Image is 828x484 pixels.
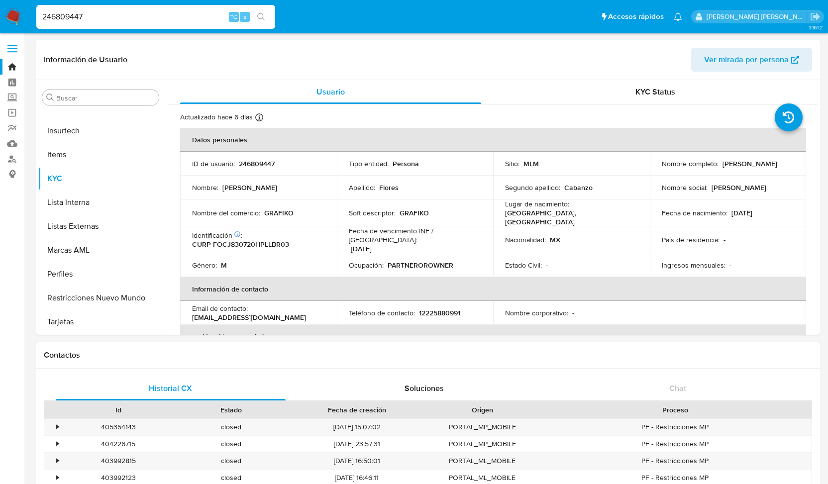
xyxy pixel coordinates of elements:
[426,419,539,435] div: PORTAL_MP_MOBILE
[180,128,806,152] th: Datos personales
[180,325,806,349] th: Verificación y cumplimiento
[550,235,560,244] p: MX
[192,159,235,168] p: ID de usuario :
[38,262,163,286] button: Perfiles
[175,419,288,435] div: closed
[349,159,389,168] p: Tipo entidad :
[349,261,384,270] p: Ocupación :
[505,308,568,317] p: Nombre corporativo :
[221,261,227,270] p: M
[192,183,218,192] p: Nombre :
[44,55,127,65] h1: Información de Usuario
[243,12,246,21] span: s
[505,261,542,270] p: Estado Civil :
[62,453,175,469] div: 403992815
[192,240,289,249] p: CURP FOCJ830720HPLLBR03
[69,405,168,415] div: Id
[192,304,248,313] p: Email de contacto :
[426,453,539,469] div: PORTAL_ML_MOBILE
[564,183,593,192] p: Cabanzo
[192,261,217,270] p: Género :
[723,159,777,168] p: [PERSON_NAME]
[349,226,482,244] p: Fecha de vencimiento INE / [GEOGRAPHIC_DATA] :
[608,11,664,22] span: Accesos rápidos
[288,436,426,452] div: [DATE] 23:57:31
[175,453,288,469] div: closed
[62,419,175,435] div: 405354143
[192,208,260,217] p: Nombre del comercio :
[295,405,419,415] div: Fecha de creación
[38,119,163,143] button: Insurtech
[349,308,415,317] p: Teléfono de contacto :
[635,86,675,97] span: KYC Status
[546,405,805,415] div: Proceso
[180,277,806,301] th: Información de contacto
[505,235,546,244] p: Nacionalidad :
[662,208,727,217] p: Fecha de nacimiento :
[36,10,275,23] input: Buscar usuario o caso...
[426,436,539,452] div: PORTAL_MP_MOBILE
[288,453,426,469] div: [DATE] 16:50:01
[251,10,271,24] button: search-icon
[38,167,163,191] button: KYC
[539,419,812,435] div: PF - Restricciones MP
[379,183,399,192] p: Flores
[175,436,288,452] div: closed
[400,208,429,217] p: GRAFIKO
[393,159,419,168] p: Persona
[316,86,345,97] span: Usuario
[182,405,281,415] div: Estado
[349,208,396,217] p: Soft descriptor :
[56,439,59,449] div: •
[669,383,686,394] span: Chat
[662,261,725,270] p: Ingresos mensuales :
[264,208,294,217] p: GRAFIKO
[192,313,306,322] p: [EMAIL_ADDRESS][DOMAIN_NAME]
[56,94,155,102] input: Buscar
[230,12,237,21] span: ⌥
[419,308,460,317] p: 12225880991
[38,286,163,310] button: Restricciones Nuevo Mundo
[505,208,634,226] p: [GEOGRAPHIC_DATA], [GEOGRAPHIC_DATA]
[351,244,372,253] p: [DATE]
[724,235,725,244] p: -
[712,183,766,192] p: [PERSON_NAME]
[149,383,192,394] span: Historial CX
[180,112,253,122] p: Actualizado hace 6 días
[239,159,275,168] p: 246809447
[546,261,548,270] p: -
[523,159,539,168] p: MLM
[56,456,59,466] div: •
[38,238,163,262] button: Marcas AML
[505,199,569,208] p: Lugar de nacimiento :
[222,183,277,192] p: [PERSON_NAME]
[38,310,163,334] button: Tarjetas
[729,261,731,270] p: -
[572,308,574,317] p: -
[38,143,163,167] button: Items
[56,422,59,432] div: •
[707,12,807,21] p: rene.vale@mercadolibre.com
[433,405,532,415] div: Origen
[56,473,59,483] div: •
[38,214,163,238] button: Listas Externas
[691,48,812,72] button: Ver mirada por persona
[662,159,719,168] p: Nombre completo :
[505,183,560,192] p: Segundo apellido :
[388,261,453,270] p: PARTNEROROWNER
[192,231,242,240] p: Identificación :
[349,183,375,192] p: Apellido :
[539,453,812,469] div: PF - Restricciones MP
[810,11,821,22] a: Salir
[674,12,682,21] a: Notificaciones
[288,419,426,435] div: [DATE] 15:07:02
[38,191,163,214] button: Lista Interna
[731,208,752,217] p: [DATE]
[662,235,720,244] p: País de residencia :
[46,94,54,101] button: Buscar
[62,436,175,452] div: 404226715
[704,48,789,72] span: Ver mirada por persona
[505,159,519,168] p: Sitio :
[44,350,812,360] h1: Contactos
[405,383,444,394] span: Soluciones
